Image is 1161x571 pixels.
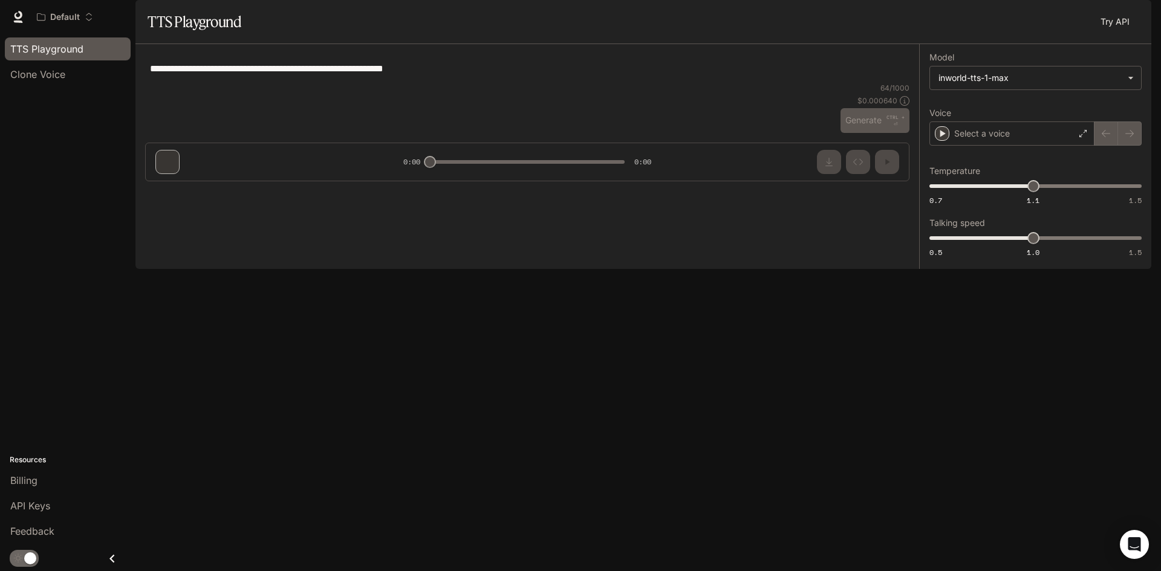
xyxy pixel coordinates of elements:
div: inworld-tts-1-max [938,72,1122,84]
p: Default [50,12,80,22]
a: Try API [1096,10,1134,34]
span: 0.7 [929,195,942,205]
span: 1.1 [1027,195,1039,205]
button: Open workspace menu [31,5,99,29]
p: Select a voice [954,127,1010,140]
p: $ 0.000640 [857,95,897,106]
span: 1.5 [1129,195,1142,205]
span: 1.0 [1027,247,1039,257]
span: 0.5 [929,247,942,257]
p: Model [929,53,954,62]
p: Temperature [929,167,980,175]
h1: TTS Playground [148,10,241,34]
div: inworld-tts-1-max [930,66,1141,89]
div: Open Intercom Messenger [1120,530,1149,559]
p: 64 / 1000 [880,83,909,93]
span: 1.5 [1129,247,1142,257]
p: Voice [929,109,951,117]
p: Talking speed [929,219,985,227]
